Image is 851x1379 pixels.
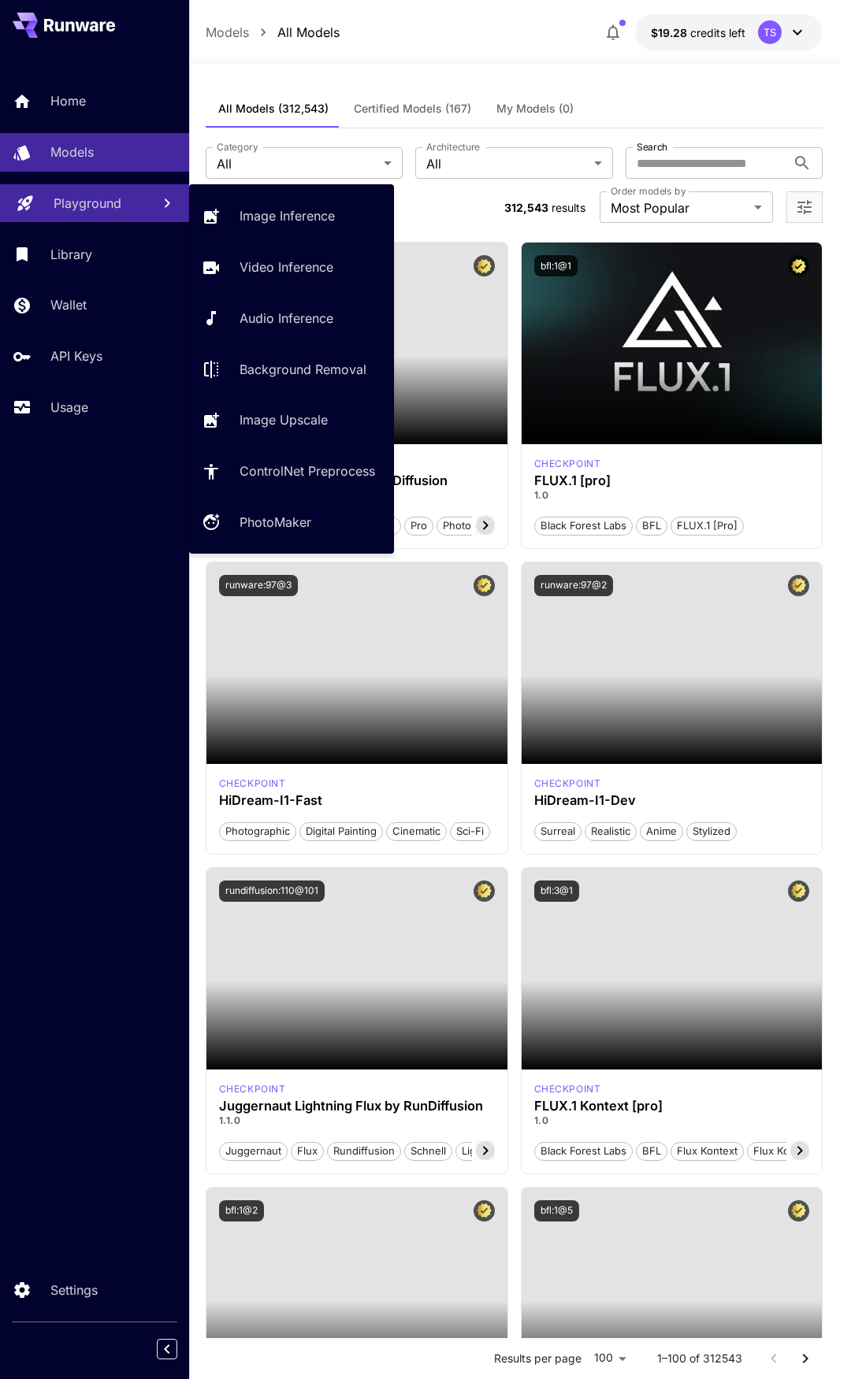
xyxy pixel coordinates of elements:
[535,518,632,534] span: Black Forest Labs
[240,206,335,225] p: Image Inference
[611,198,748,217] span: Most Popular
[552,201,585,214] span: results
[328,1144,400,1159] span: rundiffusion
[219,1114,495,1128] p: 1.1.0
[217,140,258,154] label: Category
[189,248,394,287] a: Video Inference
[788,880,809,902] button: Certified Model – Vetted for best performance and includes a commercial license.
[585,824,636,840] span: Realistic
[219,777,286,791] div: HiDream Fast
[534,1099,810,1114] h3: FLUX.1 Kontext [pro]
[534,777,601,791] div: HiDream Dev
[534,777,601,791] p: checkpoint
[635,14,823,50] button: $19.27791
[788,1200,809,1221] button: Certified Model – Vetted for best performance and includes a commercial license.
[671,518,743,534] span: FLUX.1 [pro]
[219,777,286,791] p: checkpoint
[50,398,88,417] p: Usage
[219,1099,495,1114] h3: Juggernaut Lightning Flux by RunDiffusion
[387,824,446,840] span: Cinematic
[220,824,295,840] span: Photographic
[219,1200,264,1221] button: bfl:1@2
[451,824,489,840] span: Sci-Fi
[189,401,394,439] a: Image Upscale
[534,457,601,471] p: checkpoint
[788,575,809,596] button: Certified Model – Vetted for best performance and includes a commercial license.
[219,880,325,902] button: rundiffusion:110@101
[535,1144,632,1159] span: Black Forest Labs
[651,26,690,39] span: $19.28
[657,1351,742,1366] p: 1–100 of 312543
[50,245,92,264] p: Library
[50,143,94,161] p: Models
[426,154,588,173] span: All
[534,1114,810,1128] p: 1.0
[50,1281,98,1299] p: Settings
[206,23,340,42] nav: breadcrumb
[220,1144,287,1159] span: juggernaut
[292,1144,323,1159] span: flux
[651,24,745,41] div: $19.27791
[637,140,667,154] label: Search
[496,102,574,116] span: My Models (0)
[240,258,333,276] p: Video Inference
[240,513,311,532] p: PhotoMaker
[474,575,495,596] button: Certified Model – Vetted for best performance and includes a commercial license.
[219,793,495,808] h3: HiDream-I1-Fast
[189,452,394,491] a: ControlNet Preprocess
[534,488,810,502] p: 1.0
[219,1082,286,1096] p: checkpoint
[219,1082,286,1096] div: FLUX.1 D
[426,140,480,154] label: Architecture
[169,1335,189,1363] div: Collapse sidebar
[240,360,366,379] p: Background Removal
[206,23,249,42] p: Models
[641,824,682,840] span: Anime
[189,350,394,388] a: Background Removal
[437,518,511,534] span: photorealism
[474,255,495,276] button: Certified Model – Vetted for best performance and includes a commercial license.
[189,299,394,338] a: Audio Inference
[240,410,328,429] p: Image Upscale
[534,255,578,276] button: bfl:1@1
[54,194,121,213] p: Playground
[456,1144,512,1159] span: Lightning
[690,26,745,39] span: credits left
[534,793,810,808] h3: HiDream-I1-Dev
[300,824,382,840] span: Digital Painting
[494,1351,582,1366] p: Results per page
[534,457,601,471] div: fluxpro
[240,309,333,328] p: Audio Inference
[758,20,782,44] div: TS
[788,255,809,276] button: Certified Model – Vetted for best performance and includes a commercial license.
[534,1082,601,1096] p: checkpoint
[535,824,581,840] span: Surreal
[474,880,495,902] button: Certified Model – Vetted for best performance and includes a commercial license.
[474,1200,495,1221] button: Certified Model – Vetted for best performance and includes a commercial license.
[277,23,340,42] p: All Models
[637,1144,667,1159] span: BFL
[790,1343,821,1374] button: Go to next page
[534,473,810,488] h3: FLUX.1 [pro]
[218,102,329,116] span: All Models (312,543)
[637,518,667,534] span: BFL
[534,1200,579,1221] button: bfl:1@5
[534,880,579,902] button: bfl:3@1
[217,154,378,173] span: All
[534,575,613,596] button: runware:97@2
[671,1144,743,1159] span: Flux Kontext
[687,824,736,840] span: Stylized
[50,91,86,110] p: Home
[405,1144,452,1159] span: schnell
[189,197,394,235] a: Image Inference
[50,295,87,314] p: Wallet
[219,575,298,596] button: runware:97@3
[240,462,375,480] p: ControlNet Preprocess
[354,102,471,116] span: Certified Models (167)
[50,347,102,365] p: API Keys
